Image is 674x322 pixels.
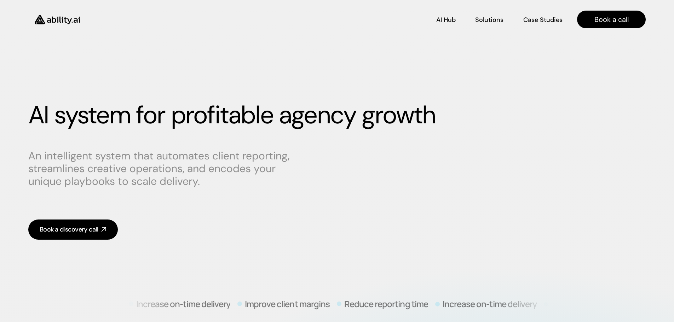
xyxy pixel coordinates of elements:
[594,14,629,24] p: Book a call
[90,11,646,28] nav: Main navigation
[40,225,98,234] div: Book a discovery call
[28,219,118,240] a: Book a discovery call
[245,299,330,308] p: Improve client margins
[442,299,536,308] p: Increase on-time delivery
[577,11,646,28] a: Book a call
[43,66,92,74] h3: Ready-to-use in Slack
[475,13,503,26] a: Solutions
[523,16,563,24] p: Case Studies
[523,13,563,26] a: Case Studies
[475,16,503,24] p: Solutions
[28,100,646,130] h1: AI system for profitable agency growth
[436,16,456,24] p: AI Hub
[436,13,456,26] a: AI Hub
[28,150,297,188] p: An intelligent system that automates client reporting, streamlines creative operations, and encod...
[344,299,428,308] p: Reduce reporting time
[136,299,230,308] p: Increase on-time delivery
